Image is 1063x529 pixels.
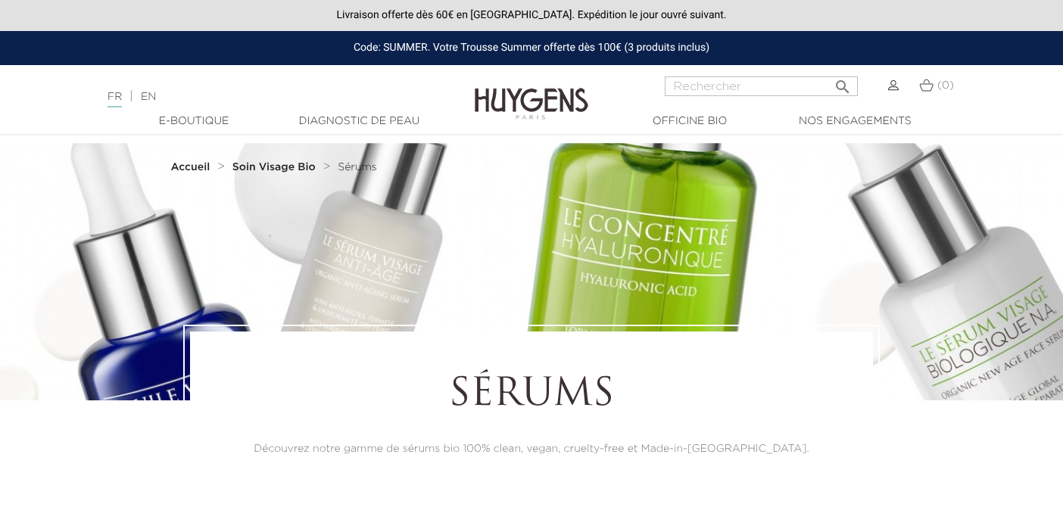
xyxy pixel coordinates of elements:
[118,114,270,129] a: E-Boutique
[232,162,316,173] strong: Soin Visage Bio
[108,92,122,107] a: FR
[171,161,214,173] a: Accueil
[141,92,156,102] a: EN
[232,373,831,419] h1: Sérums
[614,114,765,129] a: Officine Bio
[232,441,831,457] p: Découvrez notre gamme de sérums bio 100% clean, vegan, cruelty-free et Made-in-[GEOGRAPHIC_DATA].
[834,73,852,92] i: 
[665,76,858,96] input: Rechercher
[338,162,377,173] span: Sérums
[937,80,954,91] span: (0)
[232,161,320,173] a: Soin Visage Bio
[283,114,435,129] a: Diagnostic de peau
[100,88,432,106] div: |
[475,64,588,122] img: Huygens
[829,72,856,92] button: 
[338,161,377,173] a: Sérums
[779,114,931,129] a: Nos engagements
[171,162,210,173] strong: Accueil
